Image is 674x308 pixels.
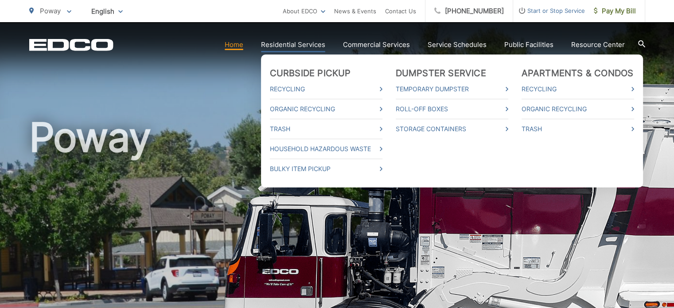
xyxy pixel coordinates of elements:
[522,104,634,114] a: Organic Recycling
[385,6,416,16] a: Contact Us
[270,68,351,78] a: Curbside Pickup
[594,6,636,16] span: Pay My Bill
[261,39,325,50] a: Residential Services
[270,84,382,94] a: Recycling
[40,7,61,15] span: Poway
[396,84,508,94] a: Temporary Dumpster
[270,144,382,154] a: Household Hazardous Waste
[396,104,508,114] a: Roll-Off Boxes
[522,68,634,78] a: Apartments & Condos
[270,164,382,174] a: Bulky Item Pickup
[522,84,634,94] a: Recycling
[283,6,325,16] a: About EDCO
[334,6,376,16] a: News & Events
[571,39,625,50] a: Resource Center
[270,124,382,134] a: Trash
[504,39,553,50] a: Public Facilities
[29,39,113,51] a: EDCD logo. Return to the homepage.
[270,104,382,114] a: Organic Recycling
[396,124,508,134] a: Storage Containers
[522,124,634,134] a: Trash
[428,39,487,50] a: Service Schedules
[343,39,410,50] a: Commercial Services
[396,68,486,78] a: Dumpster Service
[225,39,243,50] a: Home
[85,4,129,19] span: English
